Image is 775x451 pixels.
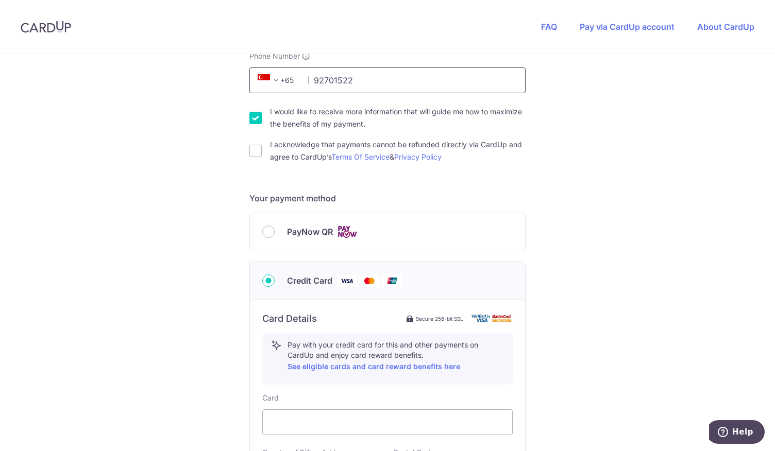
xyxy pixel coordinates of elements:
a: Pay via CardUp account [580,22,675,32]
iframe: Secure card payment input frame [271,416,504,428]
div: PayNow QR Cards logo [262,225,513,238]
p: Pay with your credit card for this and other payments on CardUp and enjoy card reward benefits. [288,340,504,373]
label: Card [262,393,279,403]
span: +65 [258,74,282,86]
span: Secure 256-bit SSL [416,315,463,323]
iframe: Opens a widget where you can find more information [709,420,765,446]
img: Visa [336,274,357,287]
label: I acknowledge that payments cannot be refunded directly via CardUp and agree to CardUp’s & [270,138,526,163]
label: I would like to receive more information that will guide me how to maximize the benefits of my pa... [270,106,526,130]
a: Privacy Policy [394,152,442,161]
a: See eligible cards and card reward benefits here [288,362,460,371]
img: Mastercard [359,274,380,287]
a: Terms Of Service [331,152,390,161]
h6: Card Details [262,313,317,325]
span: Credit Card [287,274,332,287]
img: Cards logo [337,225,358,238]
h5: Your payment method [249,192,526,204]
img: card secure [471,314,513,323]
span: +65 [255,74,301,86]
span: Phone Number [249,51,300,61]
img: Union Pay [382,274,402,287]
img: CardUp [21,21,71,33]
a: About CardUp [697,22,754,32]
span: PayNow QR [287,225,333,238]
div: Credit Card Visa Mastercard Union Pay [262,274,513,287]
a: FAQ [541,22,557,32]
